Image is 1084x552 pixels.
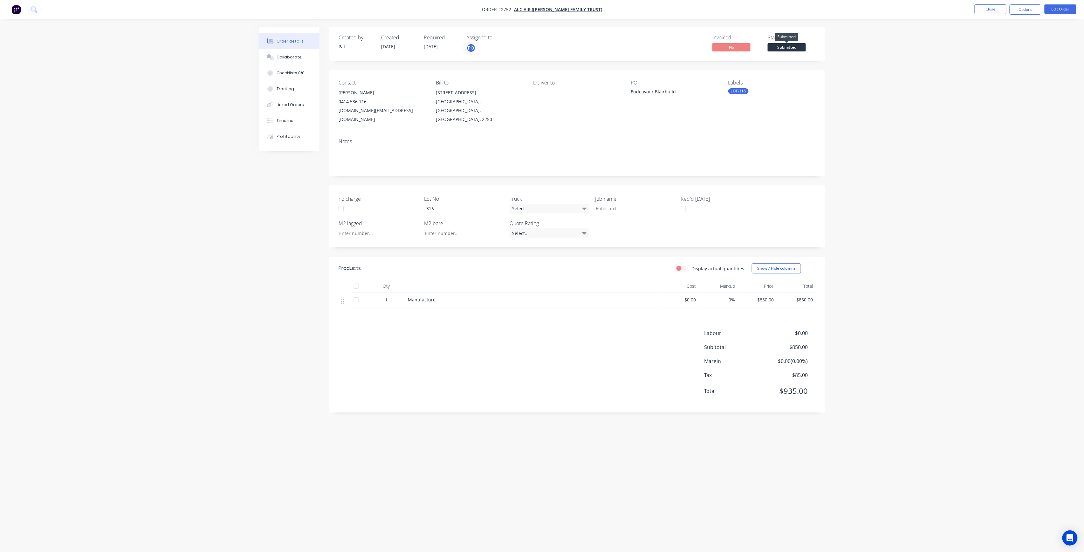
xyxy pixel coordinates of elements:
button: PO [466,43,476,53]
div: Bill to [436,80,523,86]
div: Total [777,280,816,293]
div: Open Intercom Messenger [1062,530,1078,546]
img: Factory [11,5,21,14]
div: [PERSON_NAME]0414 586 116[DOMAIN_NAME][EMAIL_ADDRESS][DOMAIN_NAME] [339,88,426,124]
button: Collaborate [259,49,319,65]
input: Enter number... [334,228,418,238]
div: -316 [420,204,499,213]
button: Timeline [259,113,319,129]
button: Edit Order [1045,4,1076,14]
div: LOT-316 [728,88,749,94]
span: Sub total [704,343,761,351]
label: M2 bare [424,219,504,227]
div: Submitted [775,33,798,41]
input: Enter number... [420,228,504,238]
label: Lot No [424,195,504,203]
div: Collaborate [277,54,302,60]
span: 0% [701,296,735,303]
button: Linked Orders [259,97,319,113]
span: 1 [385,296,388,303]
label: Req'd [DATE] [681,195,760,203]
div: Created [381,35,416,41]
a: ALC Air ([PERSON_NAME] Family Trust) [514,7,602,13]
div: Invoiced [712,35,760,41]
div: Select... [510,228,589,238]
span: Manufacture [408,297,436,303]
div: 0414 586 116 [339,97,426,106]
span: $935.00 [761,385,808,397]
label: Quote Rating [510,219,589,227]
div: Price [738,280,777,293]
span: No [712,43,751,51]
button: Order details [259,33,319,49]
div: Created by [339,35,374,41]
div: Contact [339,80,426,86]
div: [DOMAIN_NAME][EMAIL_ADDRESS][DOMAIN_NAME] [339,106,426,124]
div: [PERSON_NAME] [339,88,426,97]
button: Checklists 0/0 [259,65,319,81]
span: $85.00 [761,371,808,379]
label: Display actual quantities [691,265,744,272]
label: Job name [595,195,675,203]
span: Total [704,387,761,395]
div: Select... [510,204,589,213]
div: Cost [660,280,699,293]
button: Profitability [259,129,319,145]
div: [STREET_ADDRESS][GEOGRAPHIC_DATA], [GEOGRAPHIC_DATA], [GEOGRAPHIC_DATA], 2250 [436,88,523,124]
div: Status [768,35,815,41]
span: $0.00 ( 0.00 %) [761,357,808,365]
button: Options [1010,4,1041,15]
div: Tracking [277,86,294,92]
div: Order details [277,38,304,44]
button: Close [975,4,1006,14]
div: Notes [339,138,815,145]
label: Truck [510,195,589,203]
span: $850.00 [740,296,774,303]
div: Labels [728,80,815,86]
span: $0.00 [761,329,808,337]
span: $0.00 [662,296,696,303]
div: [STREET_ADDRESS] [436,88,523,97]
span: Labour [704,329,761,337]
div: Products [339,265,361,272]
span: Tax [704,371,761,379]
div: Timeline [277,118,294,124]
label: M2 lagged [339,219,418,227]
span: Order #2752 - [482,7,514,13]
div: Linked Orders [277,102,304,108]
div: Deliver to [533,80,621,86]
button: Tracking [259,81,319,97]
div: [GEOGRAPHIC_DATA], [GEOGRAPHIC_DATA], [GEOGRAPHIC_DATA], 2250 [436,97,523,124]
button: Submitted [768,43,806,53]
div: Pat [339,43,374,50]
div: Markup [699,280,738,293]
span: $850.00 [761,343,808,351]
div: Endeavour Blairbuild [631,88,710,97]
span: [DATE] [424,44,438,50]
div: PO [631,80,718,86]
span: $850.00 [779,296,813,303]
div: Qty [367,280,405,293]
div: Checklists 0/0 [277,70,305,76]
label: no charge [339,195,418,203]
div: Profitability [277,134,301,139]
div: Assigned to [466,35,530,41]
button: Show / Hide columns [752,263,801,273]
span: [DATE] [381,44,395,50]
div: Required [424,35,459,41]
span: Submitted [768,43,806,51]
span: Margin [704,357,761,365]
